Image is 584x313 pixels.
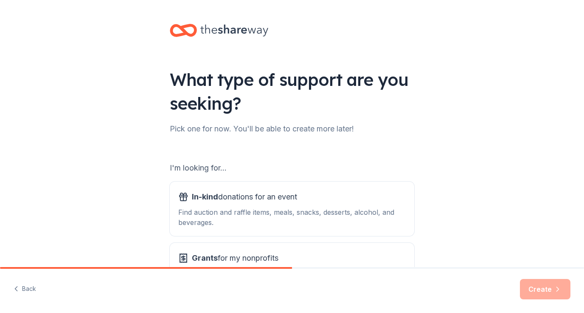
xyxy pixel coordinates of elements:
div: Pick one for now. You'll be able to create more later! [170,122,414,136]
span: for my nonprofits [192,251,278,265]
div: What type of support are you seeking? [170,68,414,115]
span: In-kind [192,192,218,201]
span: Grants [192,253,218,262]
span: donations for an event [192,190,297,204]
div: Find auction and raffle items, meals, snacks, desserts, alcohol, and beverages. [178,207,406,228]
button: In-kinddonations for an eventFind auction and raffle items, meals, snacks, desserts, alcohol, and... [170,182,414,236]
button: Grantsfor my nonprofitsFind grants for projects & programming, general operations, capital, schol... [170,243,414,297]
button: Back [14,280,36,298]
div: I'm looking for... [170,161,414,175]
